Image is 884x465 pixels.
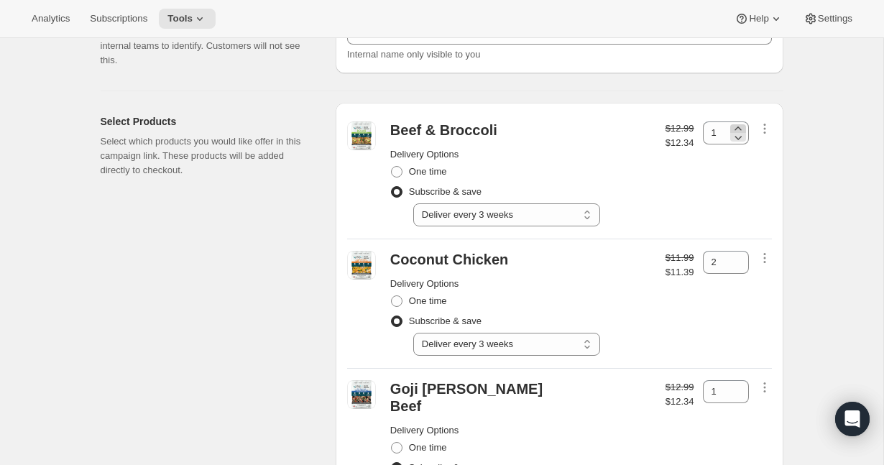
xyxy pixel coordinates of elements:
img: Default Title [347,380,376,409]
h2: Delivery Options [390,277,651,291]
div: Goji Berry Beef [390,380,577,415]
p: $11.99 [666,251,694,265]
button: Tools [159,9,216,29]
div: Coconut Chicken [390,251,508,268]
div: $11.39 [666,265,694,280]
span: One time [409,295,447,306]
button: Settings [795,9,861,29]
div: $12.34 [666,136,694,150]
span: Subscriptions [90,13,147,24]
span: Help [749,13,768,24]
span: Subscribe & save [409,316,482,326]
p: Name this campaign to make it easier for your internal teams to identify. Customers will not see ... [101,24,313,68]
div: $12.34 [666,395,694,409]
button: Help [726,9,791,29]
span: Subscribe & save [409,186,482,197]
button: Subscriptions [81,9,156,29]
div: Open Intercom Messenger [835,402,870,436]
span: Analytics [32,13,70,24]
span: One time [409,442,447,453]
div: Beef & Broccoli [390,121,497,139]
span: Tools [167,13,193,24]
span: One time [409,166,447,177]
p: $12.99 [666,380,694,395]
p: $12.99 [666,121,694,136]
span: Internal name only visible to you [347,49,481,60]
img: Default Title [347,121,376,150]
h2: Select Products [101,114,313,129]
h2: Delivery Options [390,423,651,438]
h2: Delivery Options [390,147,651,162]
span: Settings [818,13,852,24]
button: Analytics [23,9,78,29]
img: Default Title [347,251,376,280]
p: Select which products you would like offer in this campaign link. These products will be added di... [101,134,313,178]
